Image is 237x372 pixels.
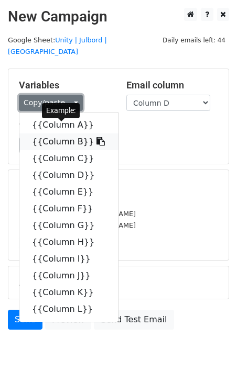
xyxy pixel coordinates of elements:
a: {{Column D}} [19,167,118,184]
a: Copy/paste... [19,95,83,111]
a: {{Column H}} [19,234,118,251]
a: {{Column B}} [19,133,118,150]
h5: Variables [19,80,111,91]
iframe: Chat Widget [185,322,237,372]
small: Google Sheet: [8,36,107,56]
a: Unity | Julbord | [GEOGRAPHIC_DATA] [8,36,107,56]
a: {{Column I}} [19,251,118,267]
a: Send [8,310,42,330]
a: {{Column J}} [19,267,118,284]
h5: Email column [126,80,218,91]
span: Daily emails left: 44 [159,35,229,46]
small: [EMAIL_ADDRESS][DOMAIN_NAME] [19,210,136,218]
a: {{Column E}} [19,184,118,200]
a: {{Column K}} [19,284,118,301]
small: [EMAIL_ADDRESS][DOMAIN_NAME] [19,221,136,229]
a: {{Column F}} [19,200,118,217]
a: Daily emails left: 44 [159,36,229,44]
a: {{Column C}} [19,150,118,167]
a: {{Column G}} [19,217,118,234]
a: Send Test Email [94,310,174,330]
h2: New Campaign [8,8,229,26]
div: Example: [42,103,80,118]
a: {{Column A}} [19,117,118,133]
a: {{Column L}} [19,301,118,318]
